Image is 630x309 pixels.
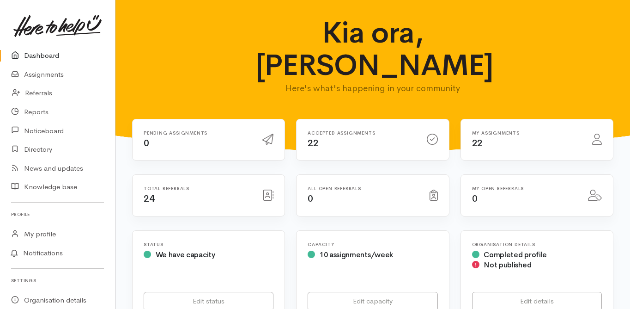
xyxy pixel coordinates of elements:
[11,208,104,221] h6: Profile
[144,193,154,204] span: 24
[308,130,415,136] h6: Accepted assignments
[320,250,393,260] span: 10 assignments/week
[472,130,581,136] h6: My assignments
[144,130,251,136] h6: Pending assignments
[156,250,215,260] span: We have capacity
[472,242,602,247] h6: Organisation Details
[255,17,491,82] h1: Kia ora, [PERSON_NAME]
[144,137,149,149] span: 0
[144,242,273,247] h6: Status
[308,137,318,149] span: 22
[255,82,491,95] p: Here's what's happening in your community
[484,260,531,270] span: Not published
[308,193,313,204] span: 0
[472,186,577,191] h6: My open referrals
[484,250,547,260] span: Completed profile
[144,186,251,191] h6: Total referrals
[472,193,478,204] span: 0
[308,186,418,191] h6: All open referrals
[308,242,437,247] h6: Capacity
[11,274,104,287] h6: Settings
[472,137,483,149] span: 22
